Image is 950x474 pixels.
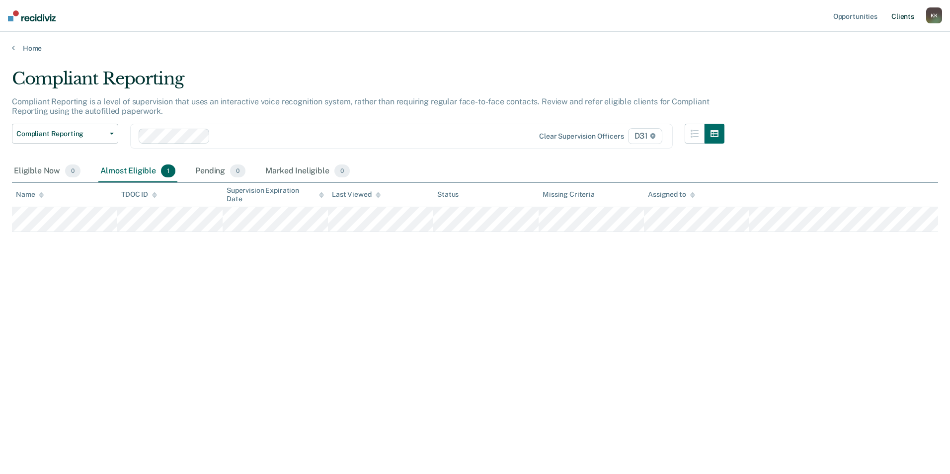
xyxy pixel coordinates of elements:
[332,190,380,199] div: Last Viewed
[926,7,942,23] div: K K
[12,124,118,144] button: Compliant Reporting
[8,10,56,21] img: Recidiviz
[227,186,324,203] div: Supervision Expiration Date
[437,190,459,199] div: Status
[12,44,938,53] a: Home
[334,164,350,177] span: 0
[926,7,942,23] button: KK
[65,164,80,177] span: 0
[12,160,82,182] div: Eligible Now0
[193,160,247,182] div: Pending0
[539,132,624,141] div: Clear supervision officers
[12,97,709,116] p: Compliant Reporting is a level of supervision that uses an interactive voice recognition system, ...
[161,164,175,177] span: 1
[230,164,245,177] span: 0
[628,128,662,144] span: D31
[543,190,595,199] div: Missing Criteria
[98,160,177,182] div: Almost Eligible1
[121,190,157,199] div: TDOC ID
[648,190,695,199] div: Assigned to
[263,160,352,182] div: Marked Ineligible0
[12,69,724,97] div: Compliant Reporting
[16,130,106,138] span: Compliant Reporting
[16,190,44,199] div: Name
